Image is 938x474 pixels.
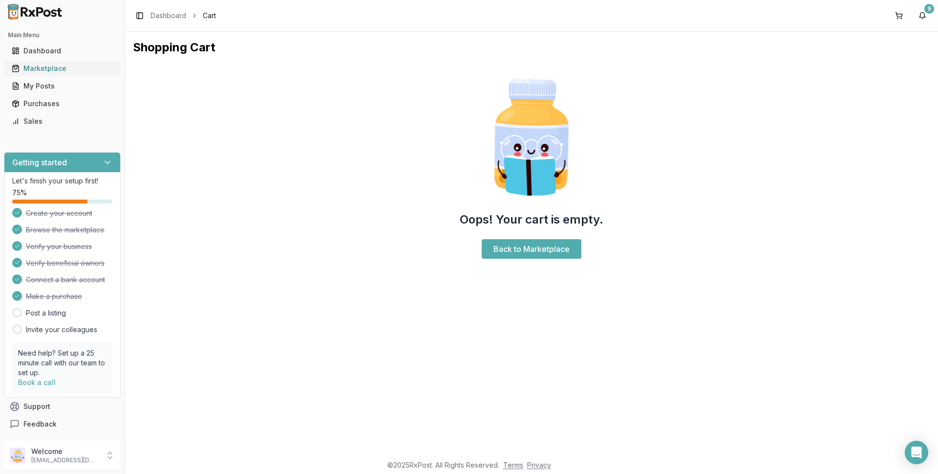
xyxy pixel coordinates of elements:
[8,42,117,60] a: Dashboard
[8,95,117,113] a: Purchases
[915,8,930,23] button: 9
[460,212,603,227] h2: Oops! Your cart is empty.
[12,46,113,56] div: Dashboard
[8,77,117,95] a: My Posts
[26,308,66,318] a: Post a listing
[26,242,92,251] span: Verify your business
[8,31,117,39] h2: Main Menu
[12,176,112,186] p: Let's finish your setup first!
[4,78,121,94] button: My Posts
[26,225,105,235] span: Browse the marketplace
[18,378,56,386] a: Book a call
[527,461,551,469] a: Privacy
[8,113,117,130] a: Sales
[4,4,66,20] img: RxPost Logo
[26,258,105,268] span: Verify beneficial owners
[482,239,581,259] a: Back to Marketplace
[10,448,25,463] img: User avatar
[26,275,105,285] span: Connect a bank account
[4,61,121,76] button: Marketplace
[31,447,99,456] p: Welcome
[503,461,523,469] a: Terms
[133,40,930,55] h1: Shopping Cart
[924,4,934,14] div: 9
[26,208,92,218] span: Create your account
[23,419,57,429] span: Feedback
[26,292,82,301] span: Make a purchase
[905,441,928,464] div: Open Intercom Messenger
[12,81,113,91] div: My Posts
[203,11,216,21] span: Cart
[4,113,121,129] button: Sales
[8,60,117,77] a: Marketplace
[12,157,67,168] h3: Getting started
[12,188,27,198] span: 75 %
[469,75,594,200] img: Smart Pill Bottle
[12,64,113,73] div: Marketplace
[12,99,113,109] div: Purchases
[4,43,121,59] button: Dashboard
[4,398,121,415] button: Support
[4,96,121,112] button: Purchases
[18,348,107,378] p: Need help? Set up a 25 minute call with our team to set up.
[26,325,97,335] a: Invite your colleagues
[31,456,99,464] p: [EMAIL_ADDRESS][DOMAIN_NAME]
[4,415,121,433] button: Feedback
[150,11,186,21] a: Dashboard
[12,116,113,126] div: Sales
[150,11,216,21] nav: breadcrumb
